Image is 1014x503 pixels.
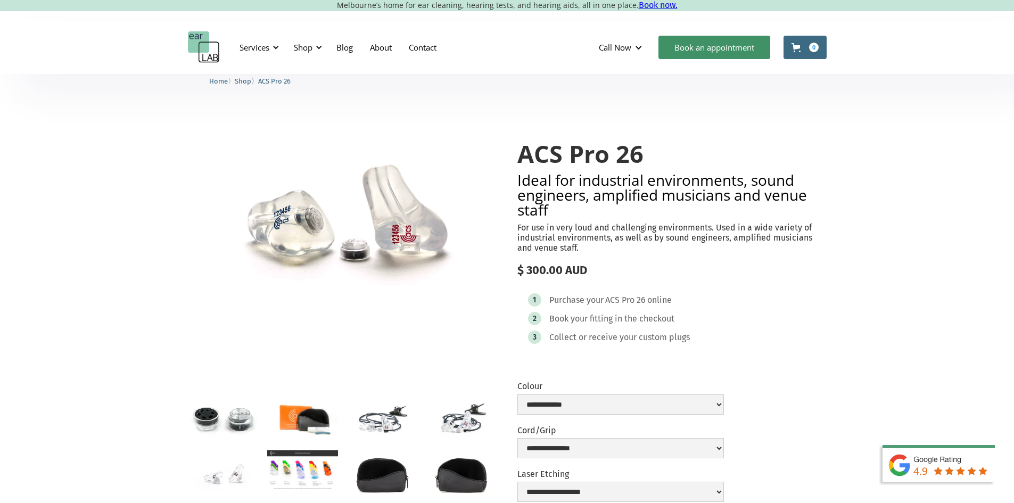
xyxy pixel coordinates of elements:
[287,31,325,63] div: Shop
[188,395,259,442] a: open lightbox
[240,42,269,53] div: Services
[599,42,631,53] div: Call Now
[328,32,361,63] a: Blog
[533,296,536,304] div: 1
[188,31,220,63] a: home
[658,36,770,59] a: Book an appointment
[188,450,259,497] a: open lightbox
[347,395,417,442] a: open lightbox
[517,381,724,391] label: Colour
[533,333,537,341] div: 3
[188,119,497,332] img: ACS Pro 26
[549,295,604,306] div: Purchase your
[809,43,819,52] div: 0
[647,295,672,306] div: online
[533,315,537,323] div: 2
[517,263,827,277] div: $ 300.00 AUD
[361,32,400,63] a: About
[517,172,827,217] h2: Ideal for industrial environments, sound engineers, amplified musicians and venue staff
[233,31,282,63] div: Services
[347,450,417,497] a: open lightbox
[426,450,497,497] a: open lightbox
[209,76,228,86] a: Home
[605,295,646,306] div: ACS Pro 26
[235,76,258,87] li: 〉
[549,332,690,343] div: Collect or receive your custom plugs
[400,32,445,63] a: Contact
[517,469,724,479] label: Laser Etching
[267,450,338,490] a: open lightbox
[188,119,497,332] a: open lightbox
[590,31,653,63] div: Call Now
[235,76,251,86] a: Shop
[209,77,228,85] span: Home
[258,77,291,85] span: ACS Pro 26
[784,36,827,59] a: Open cart
[517,141,827,167] h1: ACS Pro 26
[549,314,674,324] div: Book your fitting in the checkout
[517,425,724,435] label: Cord/Grip
[294,42,312,53] div: Shop
[235,77,251,85] span: Shop
[267,395,338,442] a: open lightbox
[517,222,827,253] p: For use in very loud and challenging environments. Used in a wide variety of industrial environme...
[209,76,235,87] li: 〉
[426,395,497,442] a: open lightbox
[258,76,291,86] a: ACS Pro 26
